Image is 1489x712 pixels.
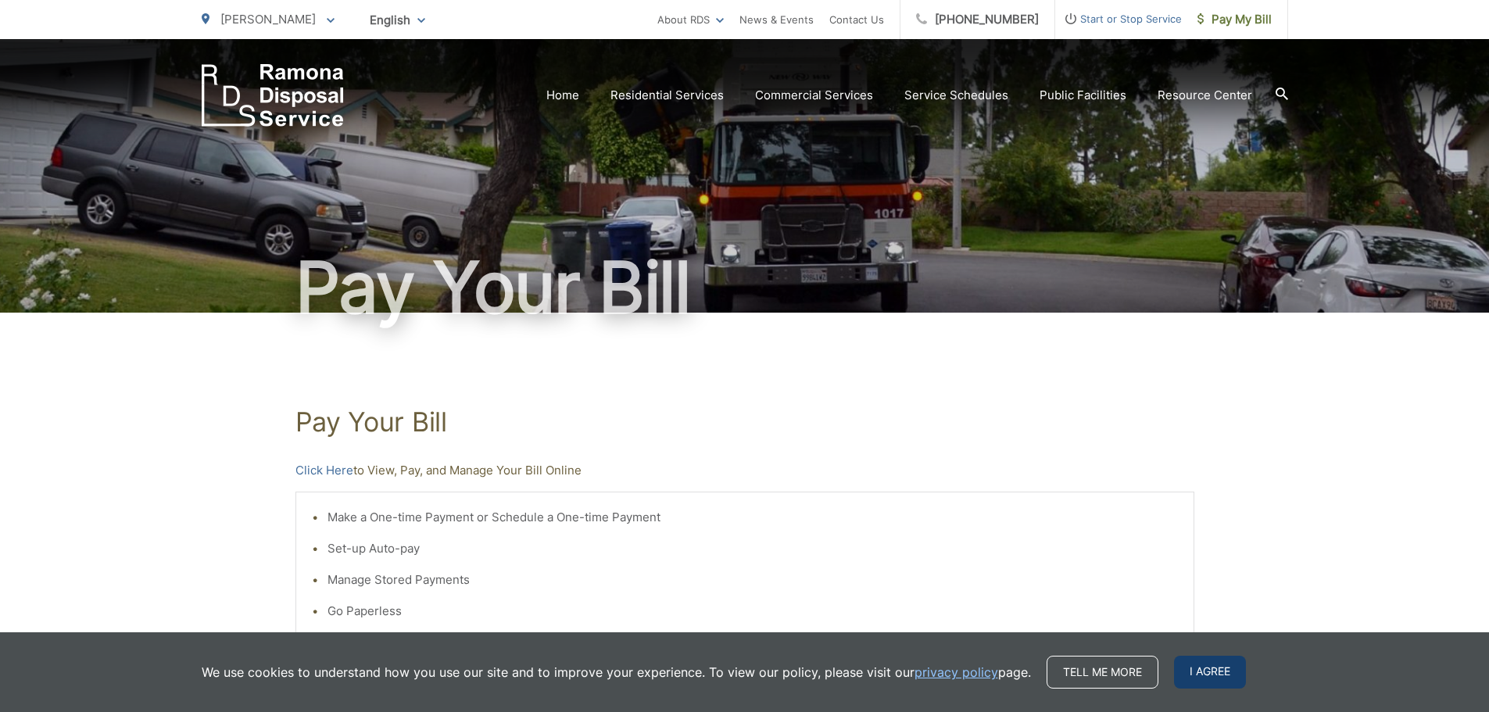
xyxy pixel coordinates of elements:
[328,571,1178,589] li: Manage Stored Payments
[610,86,724,105] a: Residential Services
[202,663,1031,682] p: We use cookies to understand how you use our site and to improve your experience. To view our pol...
[1158,86,1252,105] a: Resource Center
[904,86,1008,105] a: Service Schedules
[295,461,353,480] a: Click Here
[220,12,316,27] span: [PERSON_NAME]
[739,10,814,29] a: News & Events
[1174,656,1246,689] span: I agree
[915,663,998,682] a: privacy policy
[1040,86,1126,105] a: Public Facilities
[328,602,1178,621] li: Go Paperless
[829,10,884,29] a: Contact Us
[328,508,1178,527] li: Make a One-time Payment or Schedule a One-time Payment
[546,86,579,105] a: Home
[295,461,1194,480] p: to View, Pay, and Manage Your Bill Online
[1047,656,1158,689] a: Tell me more
[755,86,873,105] a: Commercial Services
[295,406,1194,438] h1: Pay Your Bill
[328,539,1178,558] li: Set-up Auto-pay
[202,64,344,127] a: EDCD logo. Return to the homepage.
[1197,10,1272,29] span: Pay My Bill
[202,249,1288,327] h1: Pay Your Bill
[358,6,437,34] span: English
[657,10,724,29] a: About RDS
